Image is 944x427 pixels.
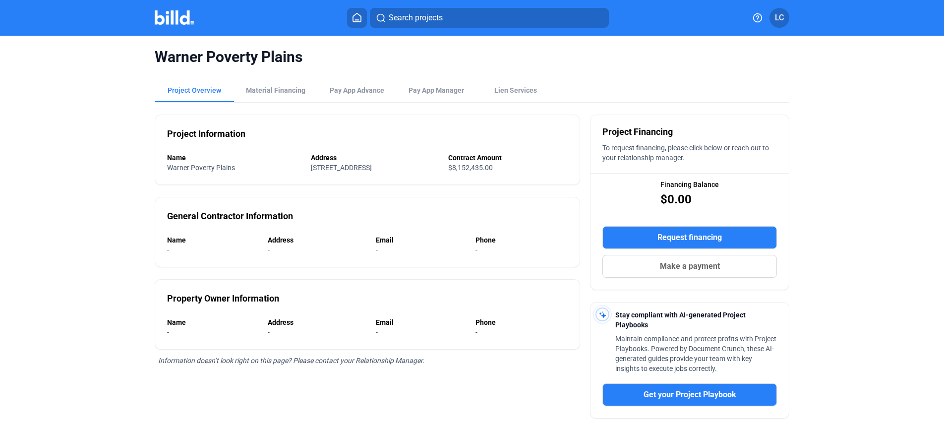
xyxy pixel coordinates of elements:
span: $8,152,435.00 [448,164,493,172]
span: - [376,246,378,254]
div: Project Overview [168,85,221,95]
div: Property Owner Information [167,292,279,305]
span: Financing Balance [660,180,719,189]
div: Name [167,317,258,327]
div: Name [167,153,301,163]
span: - [167,328,169,336]
div: Email [376,317,466,327]
div: Name [167,235,258,245]
div: Address [268,235,365,245]
div: Email [376,235,466,245]
span: - [475,328,477,336]
div: Contract Amount [448,153,568,163]
span: - [268,328,270,336]
button: Search projects [370,8,609,28]
span: LC [775,12,784,24]
button: Request financing [602,226,777,249]
span: Maintain compliance and protect profits with Project Playbooks. Powered by Document Crunch, these... [615,335,776,372]
img: Billd Company Logo [155,10,194,25]
div: Project Information [167,127,245,141]
span: Project Financing [602,125,673,139]
span: Warner Poverty Plains [155,48,789,66]
div: Lien Services [494,85,537,95]
button: LC [769,8,789,28]
div: Pay App Advance [330,85,384,95]
div: Phone [475,235,568,245]
span: - [268,246,270,254]
div: Phone [475,317,568,327]
span: [STREET_ADDRESS] [311,164,372,172]
span: Stay compliant with AI-generated Project Playbooks [615,311,746,329]
span: To request financing, please click below or reach out to your relationship manager. [602,144,769,162]
span: - [475,246,477,254]
span: Make a payment [660,260,720,272]
div: Address [268,317,365,327]
div: General Contractor Information [167,209,293,223]
span: Search projects [389,12,443,24]
span: - [167,246,169,254]
span: - [376,328,378,336]
span: Pay App Manager [409,85,464,95]
span: Get your Project Playbook [644,389,736,401]
div: Material Financing [246,85,305,95]
span: Request financing [657,232,722,244]
div: Address [311,153,438,163]
button: Make a payment [602,255,777,278]
button: Get your Project Playbook [602,383,777,406]
span: $0.00 [660,191,692,207]
span: Information doesn’t look right on this page? Please contact your Relationship Manager. [158,357,424,365]
span: Warner Poverty Plains [167,164,235,172]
